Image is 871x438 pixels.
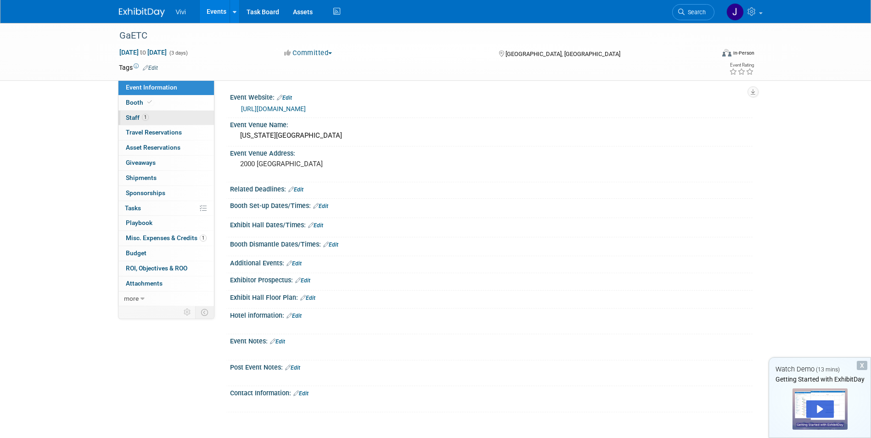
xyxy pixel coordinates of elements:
a: ROI, Objectives & ROO [118,261,214,276]
a: Edit [270,338,285,345]
span: Attachments [126,280,163,287]
div: Additional Events: [230,256,753,268]
span: Asset Reservations [126,144,180,151]
span: 1 [200,235,207,241]
td: Toggle Event Tabs [195,306,214,318]
span: ROI, Objectives & ROO [126,264,187,272]
a: Edit [277,95,292,101]
a: Edit [300,295,315,301]
div: Play [806,400,834,418]
span: Staff [126,114,149,121]
div: Dismiss [857,361,867,370]
div: Event Venue Name: [230,118,753,129]
pre: 2000 [GEOGRAPHIC_DATA] [240,160,438,168]
div: Exhibit Hall Dates/Times: [230,218,753,230]
a: Asset Reservations [118,140,214,155]
a: Edit [288,186,303,193]
span: Search [685,9,706,16]
a: Search [672,4,714,20]
img: John Farley [726,3,744,21]
div: Event Format [660,48,755,62]
i: Booth reservation complete [147,100,152,105]
span: (3 days) [169,50,188,56]
td: Personalize Event Tab Strip [180,306,196,318]
div: Related Deadlines: [230,182,753,194]
span: Event Information [126,84,177,91]
div: Exhibit Hall Floor Plan: [230,291,753,303]
div: Contact Information: [230,386,753,398]
span: Vivi [176,8,186,16]
a: Booth [118,95,214,110]
a: Travel Reservations [118,125,214,140]
a: Edit [143,65,158,71]
div: Event Venue Address: [230,146,753,158]
div: [US_STATE][GEOGRAPHIC_DATA] [237,129,746,143]
a: Edit [287,313,302,319]
a: Event Information [118,80,214,95]
a: Shipments [118,171,214,185]
span: Booth [126,99,154,106]
span: Sponsorships [126,189,165,197]
div: Event Website: [230,90,753,102]
img: Format-Inperson.png [722,49,731,56]
span: Budget [126,249,146,257]
span: to [139,49,147,56]
a: more [118,292,214,306]
span: Shipments [126,174,157,181]
div: GaETC [116,28,701,44]
div: Booth Dismantle Dates/Times: [230,237,753,249]
a: Edit [293,390,309,397]
a: Edit [285,365,300,371]
a: Budget [118,246,214,261]
a: Giveaways [118,156,214,170]
a: Edit [287,260,302,267]
div: Event Notes: [230,334,753,346]
span: (13 mins) [816,366,840,373]
div: Watch Demo [769,365,871,374]
span: Misc. Expenses & Credits [126,234,207,241]
div: In-Person [733,50,754,56]
img: ExhibitDay [119,8,165,17]
span: Giveaways [126,159,156,166]
div: Hotel information: [230,309,753,320]
a: Playbook [118,216,214,230]
div: Event Rating [729,63,754,67]
button: Committed [281,48,336,58]
div: Booth Set-up Dates/Times: [230,199,753,211]
span: Playbook [126,219,152,226]
a: Attachments [118,276,214,291]
td: Tags [119,63,158,72]
span: [GEOGRAPHIC_DATA], [GEOGRAPHIC_DATA] [506,51,620,57]
a: Edit [308,222,323,229]
a: Sponsorships [118,186,214,201]
a: [URL][DOMAIN_NAME] [241,105,306,112]
a: Tasks [118,201,214,216]
div: Getting Started with ExhibitDay [769,375,871,384]
a: Misc. Expenses & Credits1 [118,231,214,246]
span: Tasks [125,204,141,212]
a: Staff1 [118,111,214,125]
a: Edit [323,241,338,248]
div: Post Event Notes: [230,360,753,372]
div: Exhibitor Prospectus: [230,273,753,285]
a: Edit [295,277,310,284]
span: Travel Reservations [126,129,182,136]
span: 1 [142,114,149,121]
a: Edit [313,203,328,209]
span: [DATE] [DATE] [119,48,167,56]
span: more [124,295,139,302]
